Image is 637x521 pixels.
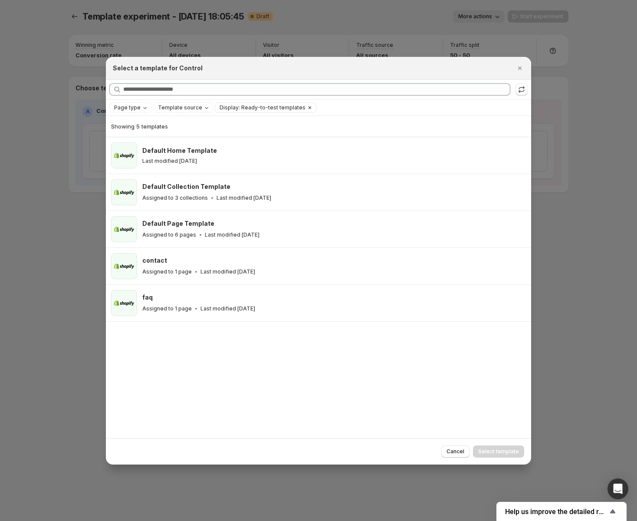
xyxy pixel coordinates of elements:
img: Default Page Template [111,216,137,242]
button: Page type [110,103,151,112]
h3: faq [142,293,153,302]
div: Open Intercom Messenger [607,478,628,499]
h2: Select a template for Control [113,64,203,73]
img: contact [111,253,137,279]
span: Page type [114,104,141,111]
span: Template source [158,104,202,111]
span: Help us improve the detailed report for A/B campaigns [505,508,607,516]
p: Assigned to 1 page [142,305,192,312]
p: Last modified [DATE] [200,305,255,312]
span: Display: Ready-to-test templates [220,104,305,111]
img: Default Home Template [111,142,137,168]
p: Assigned to 1 page [142,268,192,275]
h3: contact [142,256,167,265]
h3: Default Home Template [142,146,217,155]
p: Assigned to 6 pages [142,231,196,238]
button: Template source [154,103,213,112]
button: Close [514,62,526,74]
span: Showing 5 templates [111,123,168,130]
h3: Default Collection Template [142,182,230,191]
button: Show survey - Help us improve the detailed report for A/B campaigns [505,506,618,517]
h3: Default Page Template [142,219,214,228]
img: faq [111,290,137,316]
button: Cancel [441,445,470,458]
p: Assigned to 3 collections [142,195,208,201]
p: Last modified [DATE] [200,268,255,275]
button: Clear [305,103,314,112]
p: Last modified [DATE] [217,195,271,201]
button: Display: Ready-to-test templates [215,103,305,112]
span: Cancel [447,448,464,455]
p: Last modified [DATE] [205,231,259,238]
img: Default Collection Template [111,179,137,205]
p: Last modified [DATE] [142,158,197,165]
